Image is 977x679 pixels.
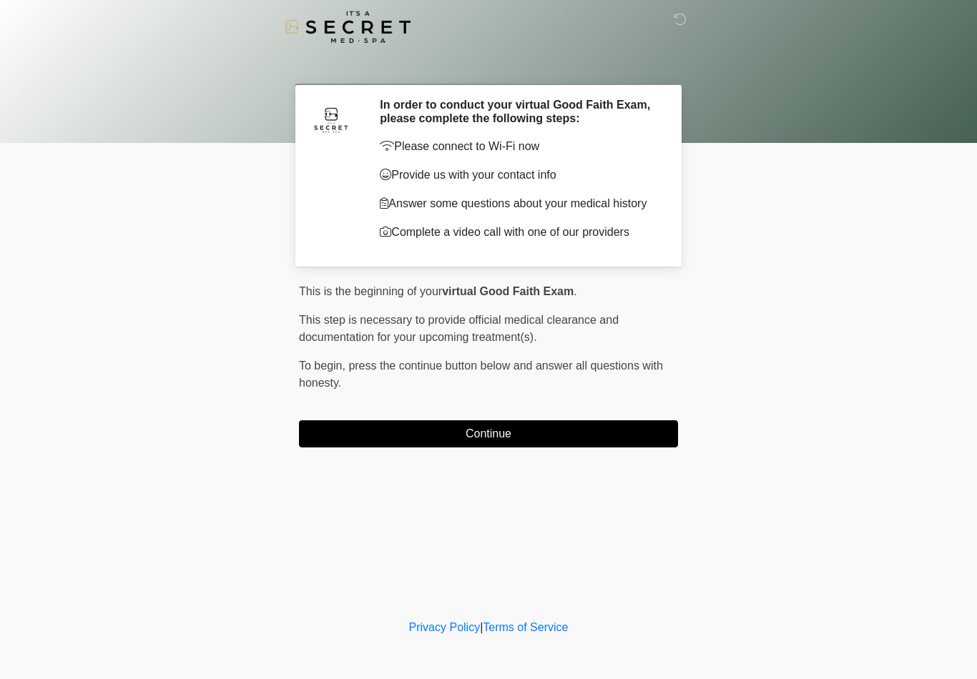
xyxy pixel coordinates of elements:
[380,98,657,125] h2: In order to conduct your virtual Good Faith Exam, please complete the following steps:
[483,621,568,633] a: Terms of Service
[380,224,657,241] p: Complete a video call with one of our providers
[380,167,657,184] p: Provide us with your contact info
[310,98,353,141] img: Agent Avatar
[480,621,483,633] a: |
[288,51,689,78] h1: ‎ ‎
[380,195,657,212] p: Answer some questions about your medical history
[299,360,348,372] span: To begin,
[299,285,442,297] span: This is the beginning of your
[574,285,576,297] span: .
[409,621,481,633] a: Privacy Policy
[299,420,678,447] button: Continue
[285,11,411,43] img: It's A Secret Med Spa Logo
[299,314,619,343] span: This step is necessary to provide official medical clearance and documentation for your upcoming ...
[380,138,657,155] p: Please connect to Wi-Fi now
[442,285,574,297] strong: virtual Good Faith Exam
[299,360,663,389] span: press the continue button below and answer all questions with honesty.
